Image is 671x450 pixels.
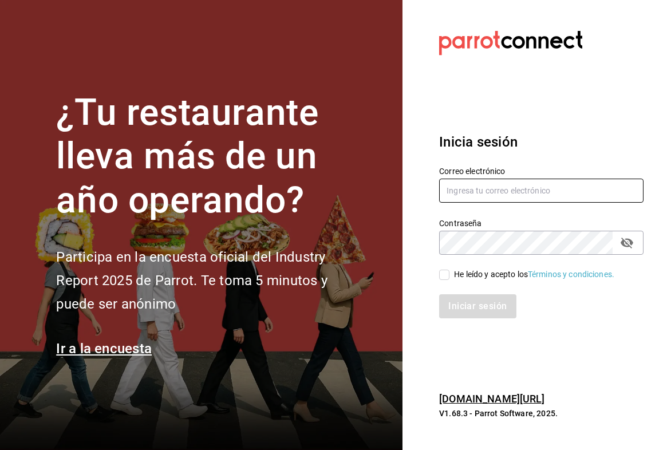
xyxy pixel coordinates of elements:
[454,269,614,281] div: He leído y acepto los
[439,179,644,203] input: Ingresa tu correo electrónico
[56,246,365,315] h2: Participa en la encuesta oficial del Industry Report 2025 de Parrot. Te toma 5 minutos y puede se...
[439,132,644,152] h3: Inicia sesión
[439,219,644,227] label: Contraseña
[56,91,365,223] h1: ¿Tu restaurante lleva más de un año operando?
[528,270,614,279] a: Términos y condiciones.
[439,408,644,419] p: V1.68.3 - Parrot Software, 2025.
[439,167,644,175] label: Correo electrónico
[439,393,544,405] a: [DOMAIN_NAME][URL]
[56,341,152,357] a: Ir a la encuesta
[617,233,637,252] button: passwordField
